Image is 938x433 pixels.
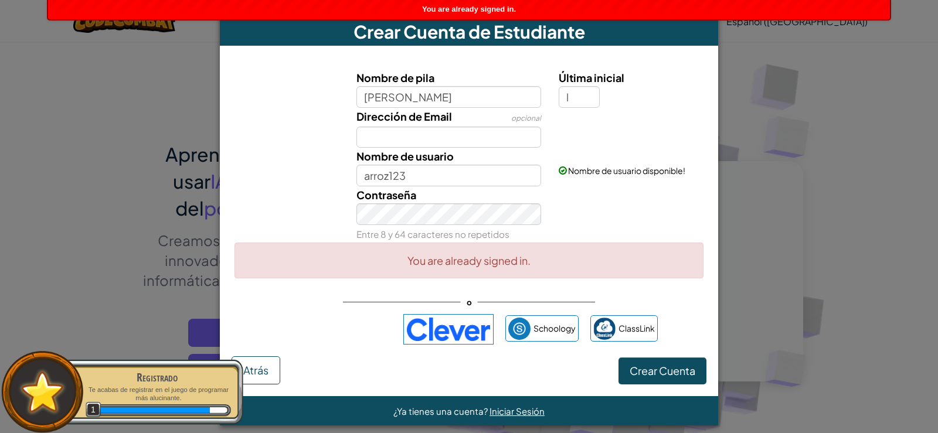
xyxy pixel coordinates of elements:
[274,316,397,342] iframe: Botón de Acceder con Google
[235,243,704,278] div: You are already signed in.
[490,405,545,417] a: Iniciar Sesión
[593,318,616,340] img: classlink-logo-small.png
[356,188,416,202] span: Contraseña
[356,229,509,240] small: Entre 8 y 64 caracteres no repetidos
[16,366,69,418] img: default.png
[533,320,576,337] span: Schoology
[511,114,541,122] span: opcional
[393,405,490,417] span: ¿Ya tienes una cuenta?
[232,356,280,384] button: Atrás
[356,71,434,84] span: Nombre de pila
[422,5,516,13] span: You are already signed in.
[568,165,685,176] span: Nombre de usuario disponible!
[83,386,231,403] p: Te acabas de registrar en el juego de programar más alucinante.
[83,369,231,386] div: Registrado
[243,363,269,377] span: Atrás
[508,318,531,340] img: schoology.png
[356,149,454,163] span: Nombre de usuario
[403,314,494,345] img: clever-logo-blue.png
[618,320,655,337] span: ClassLink
[86,402,101,418] span: 1
[354,21,585,43] span: Crear Cuenta de Estudiante
[356,110,452,123] span: Dirección de Email
[618,357,706,384] button: Crear Cuenta
[559,71,624,84] span: Última inicial
[461,294,478,311] span: o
